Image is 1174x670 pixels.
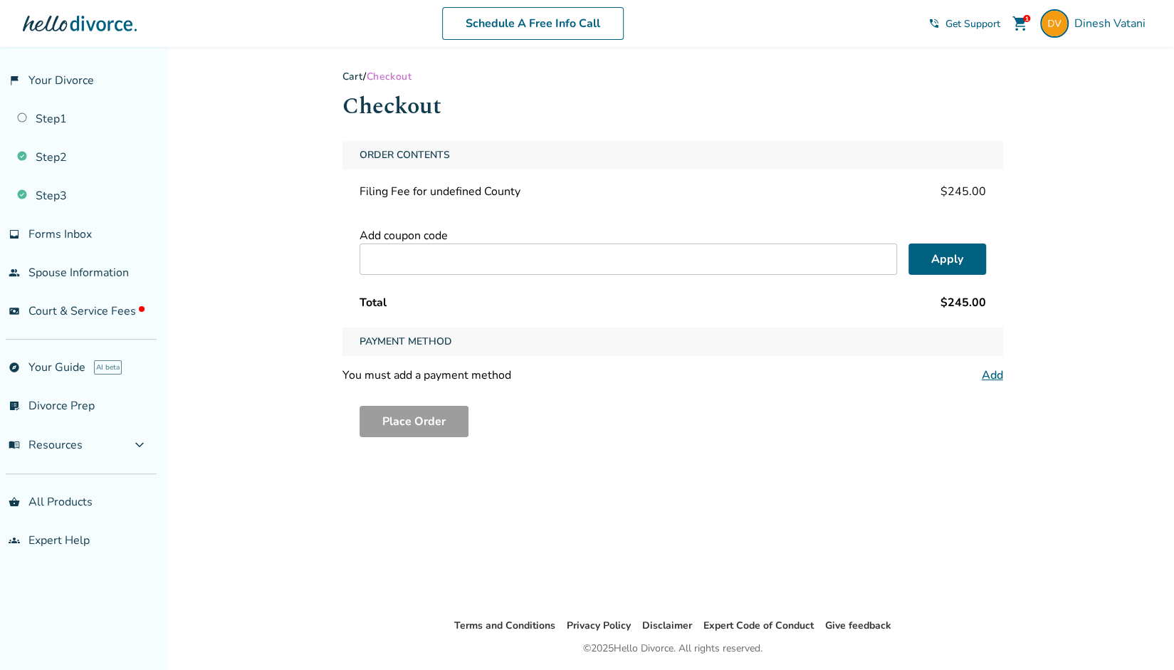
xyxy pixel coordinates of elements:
[360,406,468,437] button: Place Order
[454,619,555,632] a: Terms and Conditions
[360,295,387,310] span: Total
[442,7,624,40] a: Schedule A Free Info Call
[940,184,986,199] span: $245.00
[354,328,458,356] span: Payment Method
[131,436,148,454] span: expand_more
[28,303,145,319] span: Court & Service Fees
[9,267,20,278] span: people
[908,244,986,275] button: Apply
[94,360,122,375] span: AI beta
[1103,602,1174,670] iframe: Chat Widget
[367,70,412,83] span: Checkout
[1074,16,1151,31] span: Dinesh Vatani
[825,617,891,634] li: Give feedback
[567,619,631,632] a: Privacy Policy
[703,619,814,632] a: Expert Code of Conduct
[1040,9,1069,38] img: dvatani@gmail.com
[28,226,92,242] span: Forms Inbox
[642,617,692,634] li: Disclaimer
[342,70,364,83] a: Cart
[9,229,20,240] span: inbox
[9,437,83,453] span: Resources
[9,496,20,508] span: shopping_basket
[342,70,1003,83] div: /
[342,89,1003,124] h1: Checkout
[360,184,520,199] span: Filing Fee for undefined County
[9,439,20,451] span: menu_book
[9,362,20,373] span: explore
[928,18,940,29] span: phone_in_talk
[354,141,456,169] span: Order Contents
[928,17,1000,31] a: phone_in_talkGet Support
[583,640,762,657] div: © 2025 Hello Divorce. All rights reserved.
[1012,15,1029,32] span: shopping_cart
[982,367,1003,383] a: Add
[9,75,20,86] span: flag_2
[360,228,448,244] span: Add coupon code
[9,400,20,412] span: list_alt_check
[9,305,20,317] span: universal_currency_alt
[1023,15,1030,22] div: 1
[342,367,511,383] div: You must add a payment method
[940,295,986,310] span: $245.00
[945,17,1000,31] span: Get Support
[9,535,20,546] span: groups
